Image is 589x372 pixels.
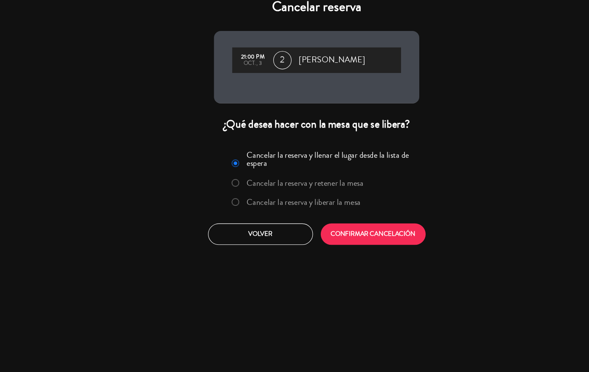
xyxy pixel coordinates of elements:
[194,219,291,239] button: Volver
[230,196,336,203] label: Cancelar la reserva y liberar la mesa
[220,62,250,67] div: 21:00 PM
[199,120,390,134] div: ¿Qué desea hacer con la mesa que se libera?
[230,152,385,167] label: Cancelar la reserva y llenar el lugar desde la lista de espera
[254,59,271,76] span: 2
[298,219,396,239] button: CONFIRMAR CANCELACIÓN
[230,178,338,185] label: Cancelar la reserva y retener la mesa
[220,67,250,73] div: oct., 3
[199,10,390,25] h4: Cancelar reserva
[278,61,339,74] span: [PERSON_NAME]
